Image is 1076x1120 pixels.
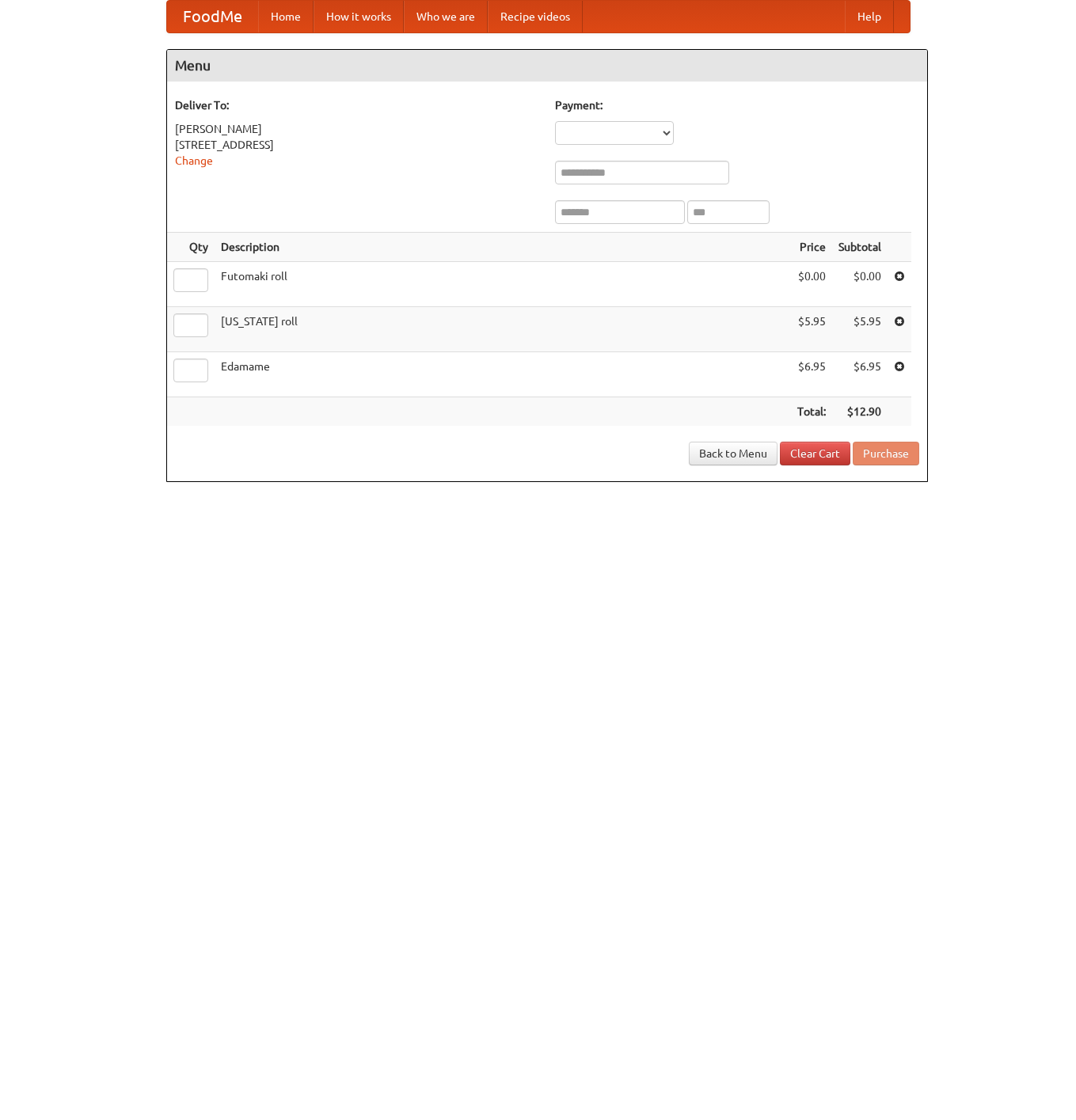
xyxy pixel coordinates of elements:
[215,352,791,397] td: Edamame
[780,442,850,465] a: Clear Cart
[215,233,791,262] th: Description
[175,137,539,153] div: [STREET_ADDRESS]
[555,97,919,113] h5: Payment:
[791,262,832,307] td: $0.00
[853,442,919,465] button: Purchase
[167,233,215,262] th: Qty
[167,1,258,32] a: FoodMe
[791,233,832,262] th: Price
[832,307,888,352] td: $5.95
[175,121,539,137] div: [PERSON_NAME]
[689,442,778,465] a: Back to Menu
[175,154,213,167] a: Change
[215,262,791,307] td: Futomaki roll
[215,307,791,352] td: [US_STATE] roll
[832,397,888,427] th: $12.90
[832,262,888,307] td: $0.00
[488,1,583,32] a: Recipe videos
[404,1,488,32] a: Who we are
[791,307,832,352] td: $5.95
[791,352,832,397] td: $6.95
[832,352,888,397] td: $6.95
[845,1,894,32] a: Help
[258,1,314,32] a: Home
[167,50,927,82] h4: Menu
[791,397,832,427] th: Total:
[314,1,404,32] a: How it works
[832,233,888,262] th: Subtotal
[175,97,539,113] h5: Deliver To:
